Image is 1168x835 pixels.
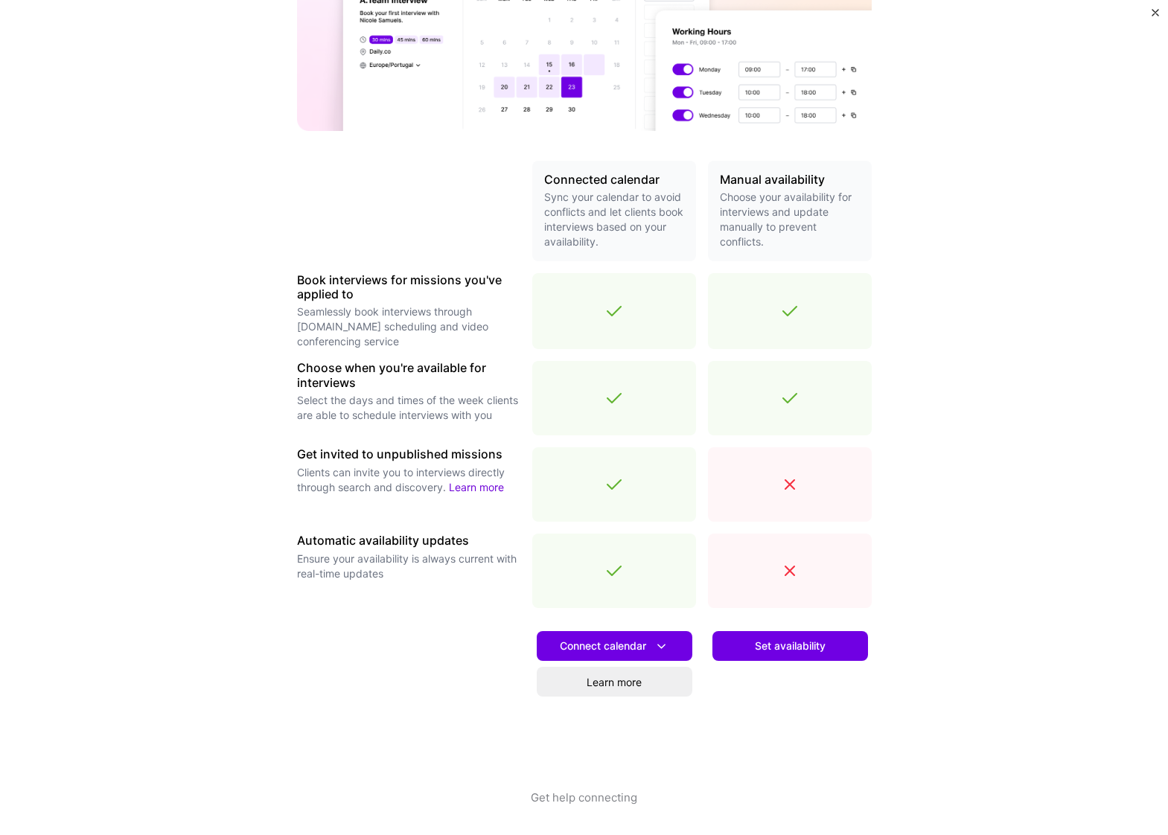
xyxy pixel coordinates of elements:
[449,481,504,493] a: Learn more
[531,790,637,835] button: Get help connecting
[297,465,520,495] p: Clients can invite you to interviews directly through search and discovery.
[712,631,868,661] button: Set availability
[1152,9,1159,25] button: Close
[654,639,669,654] i: icon DownArrowWhite
[297,273,520,301] h3: Book interviews for missions you've applied to
[720,190,860,249] p: Choose your availability for interviews and update manually to prevent conflicts.
[755,639,826,653] span: Set availability
[537,667,692,697] a: Learn more
[297,447,520,461] h3: Get invited to unpublished missions
[297,304,520,349] p: Seamlessly book interviews through [DOMAIN_NAME] scheduling and video conferencing service
[297,534,520,548] h3: Automatic availability updates
[720,173,860,187] h3: Manual availability
[537,631,692,661] button: Connect calendar
[297,393,520,423] p: Select the days and times of the week clients are able to schedule interviews with you
[544,173,684,187] h3: Connected calendar
[297,361,520,389] h3: Choose when you're available for interviews
[297,551,520,581] p: Ensure your availability is always current with real-time updates
[560,639,669,654] span: Connect calendar
[544,190,684,249] p: Sync your calendar to avoid conflicts and let clients book interviews based on your availability.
